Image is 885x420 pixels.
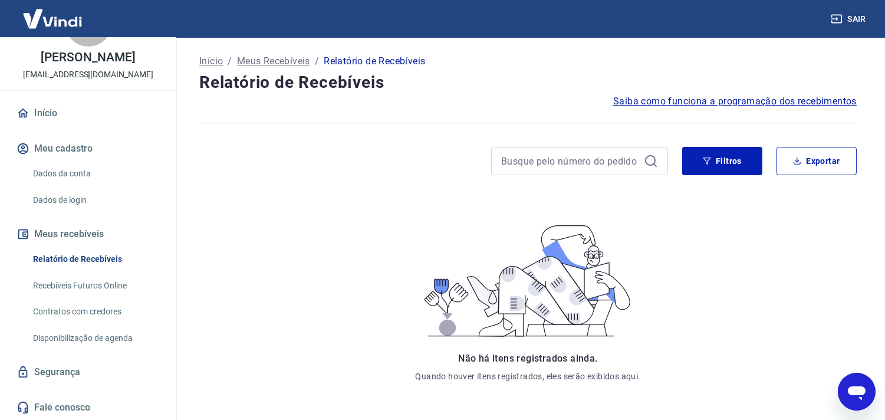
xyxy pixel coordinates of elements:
a: Início [14,100,162,126]
p: / [315,54,319,68]
p: Relatório de Recebíveis [324,54,425,68]
button: Meus recebíveis [14,221,162,247]
button: Filtros [682,147,762,175]
a: Segurança [14,359,162,385]
a: Saiba como funciona a programação dos recebimentos [613,94,857,109]
img: Vindi [14,1,91,37]
a: Recebíveis Futuros Online [28,274,162,298]
a: Relatório de Recebíveis [28,247,162,271]
a: Dados de login [28,188,162,212]
p: [EMAIL_ADDRESS][DOMAIN_NAME] [23,68,153,81]
button: Sair [828,8,871,30]
a: Início [199,54,223,68]
button: Meu cadastro [14,136,162,162]
p: [PERSON_NAME] [41,51,135,64]
span: Não há itens registrados ainda. [458,353,597,364]
a: Contratos com credores [28,300,162,324]
a: Dados da conta [28,162,162,186]
button: Exportar [777,147,857,175]
h4: Relatório de Recebíveis [199,71,857,94]
p: / [228,54,232,68]
a: Disponibilização de agenda [28,326,162,350]
p: Quando houver itens registrados, eles serão exibidos aqui. [415,370,640,382]
iframe: Botão para abrir a janela de mensagens [838,373,876,411]
a: Meus Recebíveis [237,54,310,68]
input: Busque pelo número do pedido [501,152,639,170]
